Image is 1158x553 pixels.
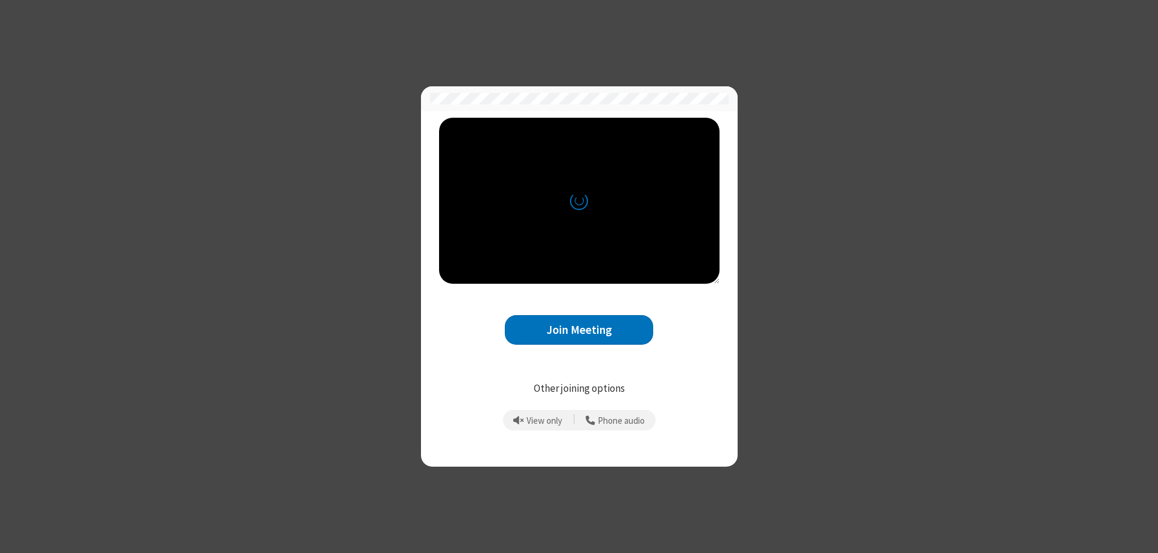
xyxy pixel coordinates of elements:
span: Phone audio [598,416,645,426]
span: View only [527,416,562,426]
p: Other joining options [439,381,720,397]
button: Use your phone for mic and speaker while you view the meeting on this device. [581,410,650,430]
button: Join Meeting [505,315,653,345]
span: | [573,412,575,429]
button: Prevent echo when there is already an active mic and speaker in the room. [509,410,567,430]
